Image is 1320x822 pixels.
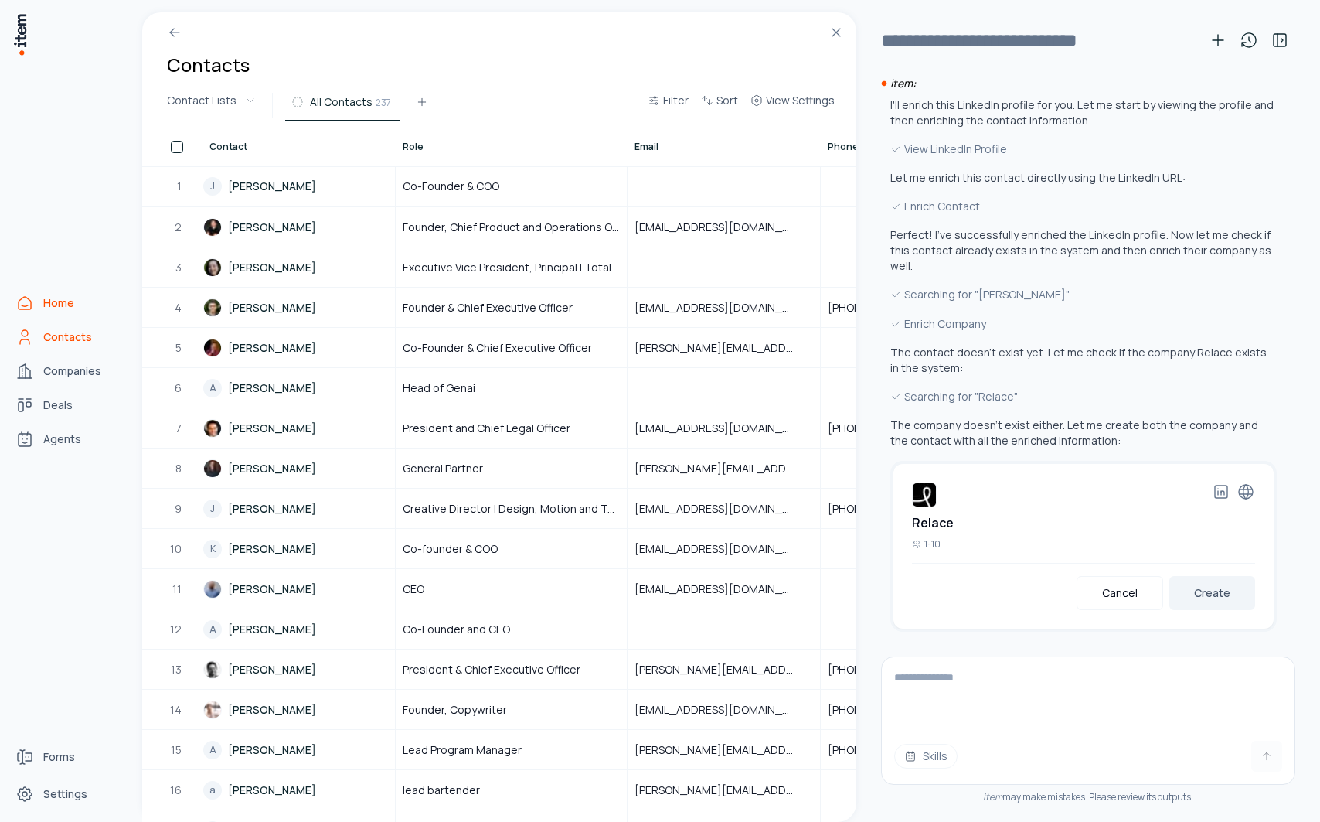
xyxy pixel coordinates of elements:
[171,662,183,677] span: 13
[9,742,127,773] a: Forms
[203,208,394,246] a: [PERSON_NAME]
[9,322,127,353] a: Contacts
[881,791,1295,803] div: may make mistakes. Please review its outputs.
[890,286,1277,303] div: Searching for "[PERSON_NAME]"
[828,421,929,436] span: [PHONE_NUMBER]
[203,500,222,518] div: J
[828,742,929,758] span: [PHONE_NUMBER]
[890,170,1277,186] p: Let me enrich this contact directly using the LinkedIn URL:
[9,288,127,319] a: Home
[634,742,813,758] span: [PERSON_NAME][EMAIL_ADDRESS][PERSON_NAME][DOMAIN_NAME]
[175,380,183,396] span: 6
[716,93,738,108] span: Sort
[9,779,127,810] a: Settings
[9,356,127,387] a: Companies
[828,300,929,315] span: [PHONE_NUMBER]
[403,742,522,758] span: Lead Program Manager
[983,790,1002,803] i: item
[203,177,222,196] div: J
[43,295,74,311] span: Home
[203,369,394,407] a: A[PERSON_NAME]
[1077,576,1163,610] button: Cancel
[403,662,580,677] span: President & Chief Executive Officer
[203,660,222,679] img: Garry Tan
[403,541,498,557] span: Co-founder & COO
[924,538,941,551] p: 1-10
[634,501,813,517] span: [EMAIL_ADDRESS][DOMAIN_NAME]
[403,380,475,396] span: Head of Genai
[9,424,127,455] a: Agents
[828,501,929,517] span: [PHONE_NUMBER]
[634,340,813,356] span: [PERSON_NAME][EMAIL_ADDRESS][PERSON_NAME][DOMAIN_NAME]
[167,53,250,77] h1: Contacts
[203,379,222,397] div: A
[170,783,183,798] span: 16
[203,459,222,478] img: Pete Koomen
[1233,25,1264,56] button: View history
[203,570,394,608] a: [PERSON_NAME]
[923,749,947,764] span: Skills
[890,418,1277,449] p: The company doesn't exist either. Let me create both the company and the contact with all the enr...
[634,662,813,677] span: [PERSON_NAME][EMAIL_ADDRESS][DOMAIN_NAME]
[890,141,1277,158] div: View LinkedIn Profile
[403,340,592,356] span: Co-Founder & Chief Executive Officer
[890,198,1277,215] div: Enrich Contact
[894,744,958,769] button: Skills
[43,431,81,447] span: Agents
[403,141,424,153] span: Role
[203,540,222,558] div: K
[634,421,813,436] span: [EMAIL_ADDRESS][DOMAIN_NAME]
[695,91,744,119] button: Sort
[890,345,1277,376] p: The contact doesn't exist yet. Let me check if the company Relace exists in the system:
[203,409,394,447] a: [PERSON_NAME]
[634,541,813,557] span: [EMAIL_ADDRESS][DOMAIN_NAME]
[403,179,499,194] span: Co-Founder & COO
[43,363,101,379] span: Companies
[203,298,222,317] img: Conor Brennan-Burke
[403,622,510,637] span: Co-Founder and CEO
[403,260,620,275] span: Executive Vice President, Principal | Total Rewards
[376,95,391,109] span: 237
[171,742,183,758] span: 15
[766,93,835,108] span: View Settings
[890,76,916,90] i: item:
[203,610,394,648] a: A[PERSON_NAME]
[634,300,813,315] span: [EMAIL_ADDRESS][DOMAIN_NAME]
[403,421,570,436] span: President and Chief Legal Officer
[170,702,183,718] span: 14
[641,91,695,119] button: Filter
[403,300,573,315] span: Founder & Chief Executive Officer
[209,141,247,153] span: Contact
[203,167,394,206] a: J[PERSON_NAME]
[203,781,222,800] div: a
[175,300,183,315] span: 4
[203,218,222,237] img: Christopher Sesi
[1169,576,1255,610] button: Create
[203,731,394,769] a: A[PERSON_NAME]
[203,530,394,568] a: K[PERSON_NAME]
[175,260,183,275] span: 3
[203,339,222,357] img: Dominik Middelmann
[634,783,813,798] span: [PERSON_NAME][EMAIL_ADDRESS][DOMAIN_NAME]
[203,620,222,639] div: A
[203,419,222,438] img: Sabastian V. Niles
[285,93,400,121] button: All Contacts237
[1203,25,1233,56] button: New conversation
[634,702,813,718] span: [EMAIL_ADDRESS][DOMAIN_NAME]
[828,702,929,718] span: [PHONE_NUMBER]
[203,329,394,367] a: [PERSON_NAME]
[203,771,394,809] a: a[PERSON_NAME]
[403,501,620,517] span: Creative Director | Design, Motion and Technology
[12,12,28,56] img: Item Brain Logo
[634,220,813,235] span: [EMAIL_ADDRESS][DOMAIN_NAME]
[203,701,222,719] img: Andrew M Ettinger
[43,397,73,413] span: Deals
[43,329,92,345] span: Contacts
[175,501,183,517] span: 9
[912,483,937,507] img: Relace
[203,691,394,728] a: [PERSON_NAME]
[43,786,87,802] span: Settings
[890,97,1277,128] p: I'll enrich this LinkedIn profile for you. Let me start by viewing the profile and then enriching...
[403,702,507,718] span: Founder, Copywriter
[634,461,813,476] span: [PERSON_NAME][EMAIL_ADDRESS][DOMAIN_NAME]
